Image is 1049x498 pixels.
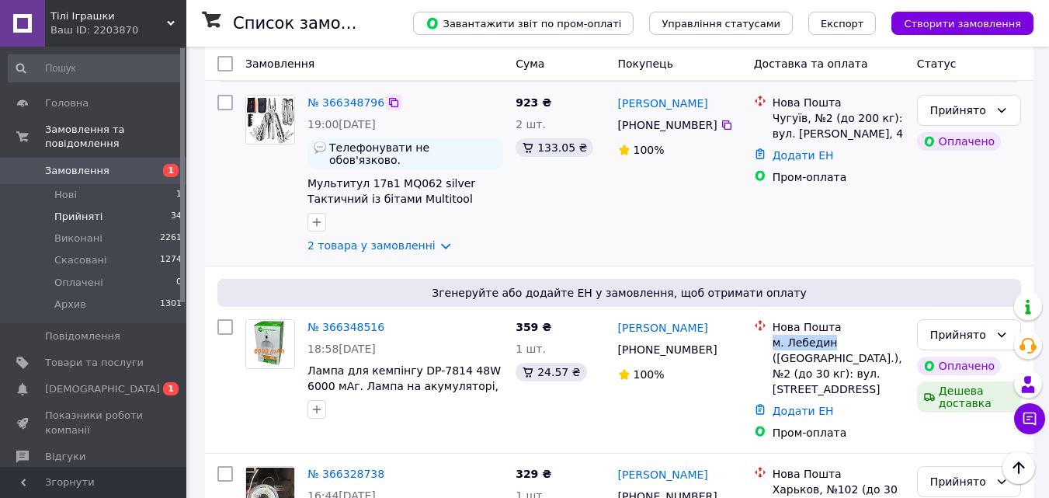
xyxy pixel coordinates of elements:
a: Лампа для кемпінгу DP-7814 48W 6000 мАг. Лампа на акумуляторі, Ліхтарик для кемпінгу, Аварійний л... [307,364,503,423]
span: Управління статусами [662,18,780,30]
a: № 366328738 [307,468,384,480]
span: Замовлення та повідомлення [45,123,186,151]
span: Товари та послуги [45,356,144,370]
div: Нова Пошта [773,466,905,482]
span: 359 ₴ [516,321,551,333]
span: 100% [634,368,665,381]
span: Тілі Іграшки [50,9,167,23]
button: Завантажити звіт по пром-оплаті [413,12,634,35]
div: Пром-оплата [773,169,905,185]
div: Дешева доставка [917,381,1021,413]
div: Ваш ID: 2203870 [50,23,186,37]
button: Управління статусами [649,12,793,35]
span: [PHONE_NUMBER] [618,343,717,356]
div: Пром-оплата [773,425,905,441]
a: Додати ЕН [773,405,834,417]
a: № 366348516 [307,321,384,333]
a: [PERSON_NAME] [618,96,708,111]
span: Головна [45,96,89,110]
div: Прийнято [930,326,989,343]
span: 1 [163,164,179,177]
span: Статус [917,57,957,70]
span: 0 [176,276,182,290]
span: 1 [163,382,179,395]
a: 2 товара у замовленні [307,239,436,252]
span: Експорт [821,18,864,30]
span: [DEMOGRAPHIC_DATA] [45,382,160,396]
span: Покупець [618,57,673,70]
span: Телефонувати не обов'язково. [329,141,497,166]
a: [PERSON_NAME] [618,320,708,336]
input: Пошук [8,54,183,82]
div: 133.05 ₴ [516,138,593,157]
span: Повідомлення [45,329,120,343]
span: Виконані [54,232,102,246]
span: Замовлення [245,57,314,70]
span: Завантажити звіт по пром-оплаті [426,16,621,30]
span: 34 [171,210,182,224]
button: Створити замовлення [891,12,1033,35]
img: Фото товару [246,96,294,144]
div: Прийнято [930,102,989,119]
span: Згенеруйте або додайте ЕН у замовлення, щоб отримати оплату [224,285,1015,301]
img: Фото товару [246,320,294,368]
div: Чугуїв, №2 (до 200 кг): вул. [PERSON_NAME], 4 [773,110,905,141]
h1: Список замовлень [233,14,391,33]
button: Чат з покупцем [1014,403,1045,434]
span: Прийняті [54,210,102,224]
div: Прийнято [930,473,989,490]
span: Доставка та оплата [754,57,868,70]
span: Відгуки [45,450,85,464]
span: Створити замовлення [904,18,1021,30]
div: Оплачено [917,132,1001,151]
div: Оплачено [917,357,1001,375]
span: 1274 [160,253,182,267]
img: :speech_balloon: [314,141,326,154]
a: Фото товару [245,95,295,145]
span: 1301 [160,298,182,312]
span: 18:58[DATE] [307,343,376,355]
span: Cума [516,57,544,70]
span: Архив [54,298,86,312]
span: Замовлення [45,164,109,178]
button: Експорт [808,12,877,35]
div: Нова Пошта [773,95,905,110]
div: 24.57 ₴ [516,363,586,381]
button: Наверх [1002,451,1035,484]
a: Додати ЕН [773,149,834,162]
a: [PERSON_NAME] [618,467,708,482]
span: 1 шт. [516,343,546,355]
div: м. Лебедин ([GEOGRAPHIC_DATA].), №2 (до 30 кг): вул. [STREET_ADDRESS] [773,335,905,397]
a: Створити замовлення [876,16,1033,29]
a: Мультитул 17в1 MQ062 silver Тактичний із бітами Multitool [307,177,475,205]
div: Нова Пошта [773,319,905,335]
span: 329 ₴ [516,468,551,480]
span: 923 ₴ [516,96,551,109]
span: [PHONE_NUMBER] [618,119,717,131]
span: 2 шт. [516,118,546,131]
span: Оплачені [54,276,103,290]
span: 19:00[DATE] [307,118,376,131]
span: Показники роботи компанії [45,409,144,437]
a: № 366348796 [307,96,384,109]
span: 1 [176,188,182,202]
span: Нові [54,188,77,202]
span: Скасовані [54,253,107,267]
a: Фото товару [245,319,295,369]
span: 100% [634,144,665,156]
span: 2261 [160,232,182,246]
